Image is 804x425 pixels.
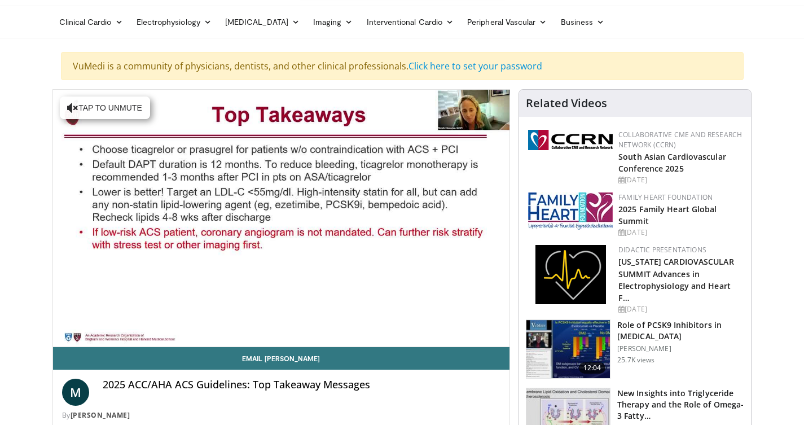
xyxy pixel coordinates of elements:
[617,356,654,365] p: 25.7K views
[360,11,461,33] a: Interventional Cardio
[460,11,553,33] a: Peripheral Vascular
[52,11,130,33] a: Clinical Cardio
[130,11,218,33] a: Electrophysiology
[618,192,713,202] a: Family Heart Foundation
[526,97,607,110] h4: Related Videos
[103,379,501,391] h4: 2025 ACC/AHA ACS Guidelines: Top Takeaway Messages
[528,130,613,150] img: a04ee3ba-8487-4636-b0fb-5e8d268f3737.png.150x105_q85_autocrop_double_scale_upscale_version-0.2.png
[618,175,742,185] div: [DATE]
[61,52,744,80] div: VuMedi is a community of physicians, dentists, and other clinical professionals.
[71,410,130,420] a: [PERSON_NAME]
[526,319,744,379] a: 12:04 Role of PCSK9 Inhibitors in [MEDICAL_DATA] [PERSON_NAME] 25.7K views
[218,11,306,33] a: [MEDICAL_DATA]
[408,60,542,72] a: Click here to set your password
[53,90,510,347] video-js: Video Player
[535,245,606,304] img: 1860aa7a-ba06-47e3-81a4-3dc728c2b4cf.png.150x105_q85_autocrop_double_scale_upscale_version-0.2.png
[579,362,606,374] span: 12:04
[60,97,150,119] button: Tap to unmute
[526,320,610,379] img: 3346fd73-c5f9-4d1f-bb16-7b1903aae427.150x105_q85_crop-smart_upscale.jpg
[618,130,742,150] a: Collaborative CME and Research Network (CCRN)
[618,256,734,303] a: [US_STATE] CARDIOVASCULAR SUMMIT Advances in Electrophysiology and Heart F…
[62,379,89,406] a: M
[618,151,726,174] a: South Asian Cardiovascular Conference 2025
[618,245,742,255] div: Didactic Presentations
[618,304,742,314] div: [DATE]
[617,344,744,353] p: [PERSON_NAME]
[306,11,360,33] a: Imaging
[617,388,744,422] h3: New Insights into Triglyceride Therapy and the Role of Omega-3 Fatty…
[554,11,612,33] a: Business
[528,192,613,230] img: 96363db5-6b1b-407f-974b-715268b29f70.jpeg.150x105_q85_autocrop_double_scale_upscale_version-0.2.jpg
[618,227,742,238] div: [DATE]
[53,347,510,370] a: Email [PERSON_NAME]
[618,204,717,226] a: 2025 Family Heart Global Summit
[62,410,501,420] div: By
[617,319,744,342] h3: Role of PCSK9 Inhibitors in [MEDICAL_DATA]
